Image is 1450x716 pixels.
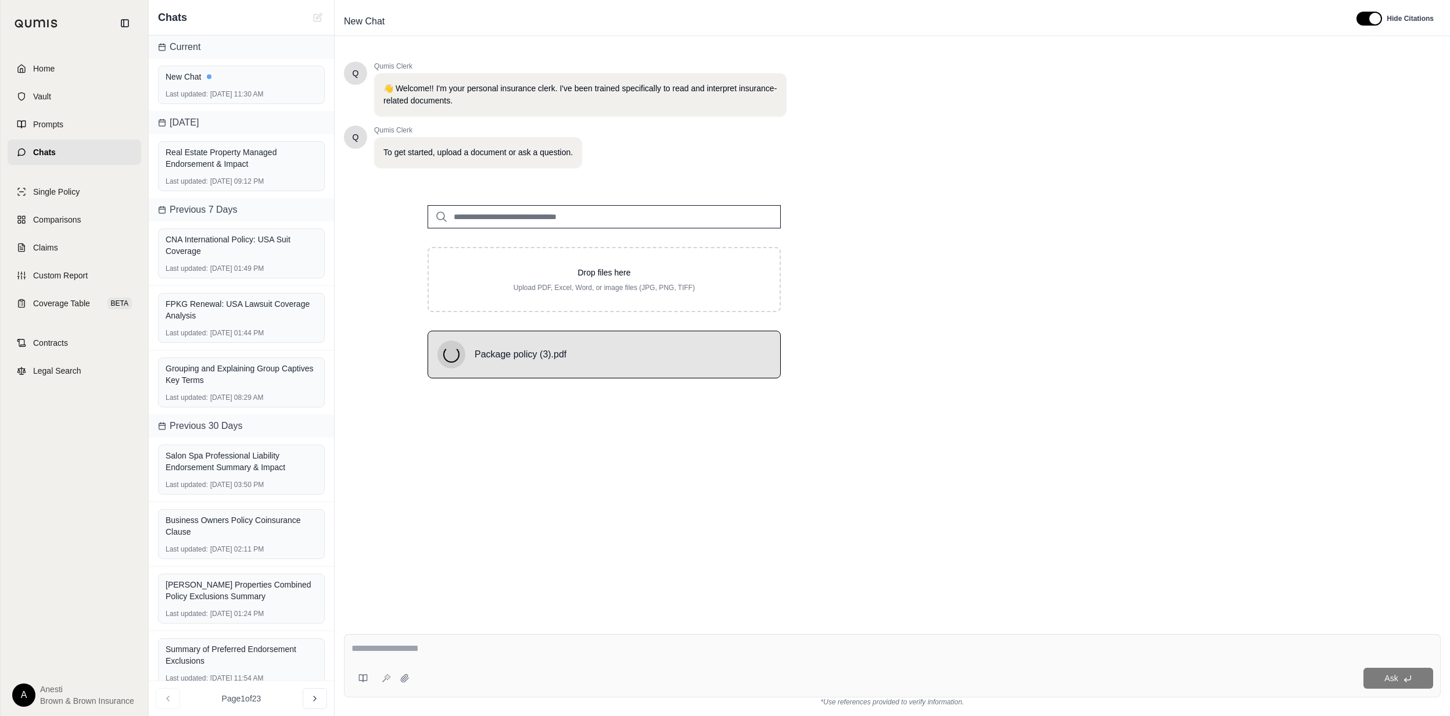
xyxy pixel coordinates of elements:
a: Legal Search [8,358,141,384]
span: Hello [353,131,359,143]
a: Vault [8,84,141,109]
span: Last updated: [166,177,208,186]
div: FPKG Renewal: USA Lawsuit Coverage Analysis [166,298,317,321]
span: Vault [33,91,51,102]
div: [DATE] [149,111,334,134]
div: [DATE] 03:50 PM [166,480,317,489]
div: Previous 7 Days [149,198,334,221]
span: Last updated: [166,674,208,683]
a: Claims [8,235,141,260]
p: 👋 Welcome!! I'm your personal insurance clerk. I've been trained specifically to read and interpr... [383,83,777,107]
span: Last updated: [166,609,208,618]
span: Brown & Brown Insurance [40,695,134,707]
span: Single Policy [33,186,80,198]
a: Home [8,56,141,81]
div: [DATE] 01:44 PM [166,328,317,338]
a: Comparisons [8,207,141,232]
a: Prompts [8,112,141,137]
a: Coverage TableBETA [8,291,141,316]
div: [DATE] 01:49 PM [166,264,317,273]
div: [DATE] 01:24 PM [166,609,317,618]
span: Qumis Clerk [374,62,787,71]
span: Hello [353,67,359,79]
span: Package policy (3).pdf [475,348,566,361]
span: BETA [107,298,132,309]
div: New Chat [166,71,317,83]
div: *Use references provided to verify information. [344,697,1441,707]
button: Collapse sidebar [116,14,134,33]
div: Real Estate Property Managed Endorsement & Impact [166,146,317,170]
span: Anesti [40,683,134,695]
span: Claims [33,242,58,253]
button: New Chat [311,10,325,24]
span: Contracts [33,337,68,349]
div: Business Owners Policy Coinsurance Clause [166,514,317,538]
div: [DATE] 11:30 AM [166,90,317,99]
span: Chats [33,146,56,158]
span: Coverage Table [33,298,90,309]
span: Ask [1384,674,1398,683]
span: Prompts [33,119,63,130]
a: Single Policy [8,179,141,205]
span: Last updated: [166,264,208,273]
span: Last updated: [166,90,208,99]
div: [DATE] 09:12 PM [166,177,317,186]
div: Edit Title [339,12,1343,31]
span: Qumis Clerk [374,126,582,135]
span: Home [33,63,55,74]
a: Contracts [8,330,141,356]
span: Legal Search [33,365,81,377]
img: Qumis Logo [15,19,58,28]
a: Chats [8,139,141,165]
span: Comparisons [33,214,81,225]
p: Upload PDF, Excel, Word, or image files (JPG, PNG, TIFF) [447,283,761,292]
div: [DATE] 11:54 AM [166,674,317,683]
span: Hide Citations [1387,14,1434,23]
div: CNA International Policy: USA Suit Coverage [166,234,317,257]
span: Last updated: [166,545,208,554]
span: Last updated: [166,393,208,402]
p: Drop files here [447,267,761,278]
p: To get started, upload a document or ask a question. [383,146,573,159]
span: Last updated: [166,480,208,489]
span: Page 1 of 23 [222,693,261,704]
div: A [12,683,35,707]
div: [DATE] 02:11 PM [166,545,317,554]
span: Custom Report [33,270,88,281]
span: New Chat [339,12,389,31]
span: Chats [158,9,187,26]
div: Previous 30 Days [149,414,334,438]
div: [PERSON_NAME] Properties Combined Policy Exclusions Summary [166,579,317,602]
div: Summary of Preferred Endorsement Exclusions [166,643,317,667]
div: Salon Spa Professional Liability Endorsement Summary & Impact [166,450,317,473]
div: Current [149,35,334,59]
div: Grouping and Explaining Group Captives Key Terms [166,363,317,386]
button: Ask [1363,668,1433,689]
a: Custom Report [8,263,141,288]
span: Last updated: [166,328,208,338]
div: [DATE] 08:29 AM [166,393,317,402]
